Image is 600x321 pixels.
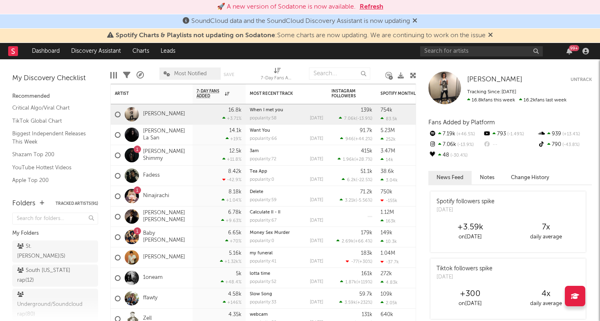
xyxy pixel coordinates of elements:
[381,312,393,317] div: 640k
[467,76,522,84] a: [PERSON_NAME]
[342,177,372,182] div: ( )
[191,18,410,25] span: SoundCloud data and the SoundCloud Discovery Assistant is now updating
[250,300,276,305] div: popularity: 33
[12,129,90,146] a: Biggest Independent Releases This Week
[12,117,90,126] a: TikTok Global Chart
[197,89,223,99] span: 7-Day Fans Added
[360,169,372,174] div: 51.1k
[116,32,275,39] span: Spotify Charts & Playlists not updating on Sodatone
[437,198,495,206] div: Spotify followers spike
[345,301,356,305] span: 3.59k
[566,48,572,54] button: 99+
[143,193,169,200] a: Ninajirachi
[250,259,276,264] div: popularity: 41
[310,239,323,243] div: [DATE]
[143,210,188,224] a: [PERSON_NAME] [PERSON_NAME]
[432,299,508,309] div: on [DATE]
[226,136,242,141] div: +19 %
[561,132,580,137] span: +13.4 %
[508,299,584,309] div: daily average
[250,116,277,121] div: popularity: 58
[116,32,486,39] span: : Some charts are now updating. We are continuing to work on the issue
[110,63,117,87] div: Edit Columns
[508,222,584,232] div: 7 x
[143,128,188,142] a: [PERSON_NAME] La San
[561,143,580,147] span: -43.8 %
[361,108,372,113] div: 139k
[12,229,98,238] div: My Folders
[250,280,276,284] div: popularity: 52
[569,45,579,51] div: 99 +
[381,271,392,276] div: 272k
[483,139,537,150] div: --
[381,169,394,174] div: 38.6k
[250,272,323,276] div: lotta time
[345,280,356,285] span: 1.87k
[571,76,592,84] button: Untrack
[357,301,371,305] span: +232 %
[250,128,323,133] div: Want You
[250,231,323,235] div: Money Sex Murder
[229,148,242,154] div: 12.5k
[355,137,371,141] span: +44.2 %
[345,198,356,203] span: 3.21k
[340,198,372,203] div: ( )
[17,266,75,285] div: South [US_STATE] rap ( 12 )
[12,103,90,112] a: Critical Algo/Viral Chart
[250,169,267,174] a: Tea App
[357,198,371,203] span: -5.56 %
[381,230,392,236] div: 149k
[310,259,323,264] div: [DATE]
[503,171,557,184] button: Change History
[12,199,36,209] div: Folders
[229,251,242,256] div: 5.16k
[12,240,98,263] a: St. [PERSON_NAME](5)
[456,143,474,147] span: -13.9 %
[342,239,354,244] span: 2.69k
[340,279,372,285] div: ( )
[381,189,392,195] div: 750k
[12,163,90,172] a: YouTube Hottest Videos
[250,218,277,223] div: popularity: 67
[250,239,274,243] div: popularity: 0
[358,280,371,285] span: +119 %
[222,177,242,182] div: -42.9 %
[56,202,98,206] button: Tracked Artists(91)
[449,153,468,158] span: -30.4 %
[428,119,495,126] span: Fans Added by Platform
[143,111,185,118] a: [PERSON_NAME]
[381,210,394,215] div: 1.12M
[331,89,360,99] div: Instagram Followers
[357,117,371,121] span: -13.9 %
[361,251,372,256] div: 183k
[17,290,83,319] div: Underground/Soundcloud rap ( 80 )
[455,132,475,137] span: +46.5 %
[381,218,396,224] div: 163k
[381,280,398,285] div: 4.83k
[381,91,442,96] div: Spotify Monthly Listeners
[250,190,323,194] div: Delete
[228,169,242,174] div: 8.42k
[250,312,268,317] a: webcam
[432,222,508,232] div: +3.59k
[381,116,397,121] div: 83.5k
[339,116,372,121] div: ( )
[359,260,371,264] span: +30 %
[261,63,293,87] div: 7-Day Fans Added (7-Day Fans Added)
[250,91,311,96] div: Most Recent Track
[127,43,155,59] a: Charts
[65,43,127,59] a: Discovery Assistant
[310,157,323,162] div: [DATE]
[250,292,323,296] div: Slow Song
[12,265,98,287] a: South [US_STATE] rap(12)
[357,178,371,182] span: -22.5 %
[381,239,397,244] div: 10.3k
[340,136,372,141] div: ( )
[310,218,323,223] div: [DATE]
[360,128,372,133] div: 91.7k
[155,43,181,59] a: Leads
[12,289,98,321] a: Underground/Soundcloud rap(80)
[222,198,242,203] div: +1.04 %
[537,129,592,139] div: 939
[361,148,372,154] div: 415k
